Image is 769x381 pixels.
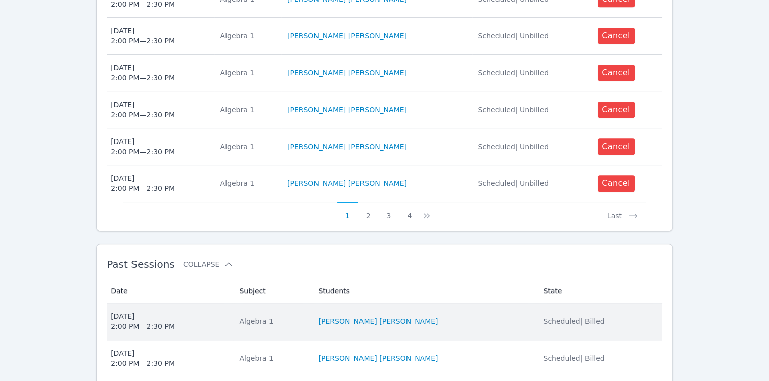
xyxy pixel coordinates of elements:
[220,68,275,78] div: Algebra 1
[478,179,549,187] span: Scheduled | Unbilled
[337,202,358,221] button: 1
[111,100,175,120] div: [DATE] 2:00 PM — 2:30 PM
[312,278,537,303] th: Students
[478,32,549,40] span: Scheduled | Unbilled
[287,178,407,188] a: [PERSON_NAME] [PERSON_NAME]
[287,105,407,115] a: [PERSON_NAME] [PERSON_NAME]
[107,303,662,340] tr: [DATE]2:00 PM—2:30 PMAlgebra 1[PERSON_NAME] [PERSON_NAME]Scheduled| Billed
[107,278,233,303] th: Date
[399,202,420,221] button: 4
[598,102,635,118] button: Cancel
[220,31,275,41] div: Algebra 1
[478,69,549,77] span: Scheduled | Unbilled
[220,178,275,188] div: Algebra 1
[287,68,407,78] a: [PERSON_NAME] [PERSON_NAME]
[543,354,604,362] span: Scheduled | Billed
[379,202,399,221] button: 3
[598,175,635,192] button: Cancel
[537,278,662,303] th: State
[233,278,312,303] th: Subject
[107,165,662,202] tr: [DATE]2:00 PM—2:30 PMAlgebra 1[PERSON_NAME] [PERSON_NAME]Scheduled| UnbilledCancel
[107,55,662,91] tr: [DATE]2:00 PM—2:30 PMAlgebra 1[PERSON_NAME] [PERSON_NAME]Scheduled| UnbilledCancel
[111,63,175,83] div: [DATE] 2:00 PM — 2:30 PM
[183,259,234,269] button: Collapse
[111,136,175,157] div: [DATE] 2:00 PM — 2:30 PM
[111,173,175,194] div: [DATE] 2:00 PM — 2:30 PM
[220,141,275,152] div: Algebra 1
[287,141,407,152] a: [PERSON_NAME] [PERSON_NAME]
[318,316,438,326] a: [PERSON_NAME] [PERSON_NAME]
[358,202,379,221] button: 2
[478,106,549,114] span: Scheduled | Unbilled
[478,142,549,151] span: Scheduled | Unbilled
[111,26,175,46] div: [DATE] 2:00 PM — 2:30 PM
[598,138,635,155] button: Cancel
[543,317,604,325] span: Scheduled | Billed
[598,65,635,81] button: Cancel
[107,128,662,165] tr: [DATE]2:00 PM—2:30 PMAlgebra 1[PERSON_NAME] [PERSON_NAME]Scheduled| UnbilledCancel
[107,258,175,270] span: Past Sessions
[107,91,662,128] tr: [DATE]2:00 PM—2:30 PMAlgebra 1[PERSON_NAME] [PERSON_NAME]Scheduled| UnbilledCancel
[239,316,306,326] div: Algebra 1
[598,28,635,44] button: Cancel
[318,353,438,363] a: [PERSON_NAME] [PERSON_NAME]
[107,340,662,376] tr: [DATE]2:00 PM—2:30 PMAlgebra 1[PERSON_NAME] [PERSON_NAME]Scheduled| Billed
[239,353,306,363] div: Algebra 1
[111,311,175,331] div: [DATE] 2:00 PM — 2:30 PM
[220,105,275,115] div: Algebra 1
[599,202,646,221] button: Last
[287,31,407,41] a: [PERSON_NAME] [PERSON_NAME]
[111,348,175,368] div: [DATE] 2:00 PM — 2:30 PM
[107,18,662,55] tr: [DATE]2:00 PM—2:30 PMAlgebra 1[PERSON_NAME] [PERSON_NAME]Scheduled| UnbilledCancel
